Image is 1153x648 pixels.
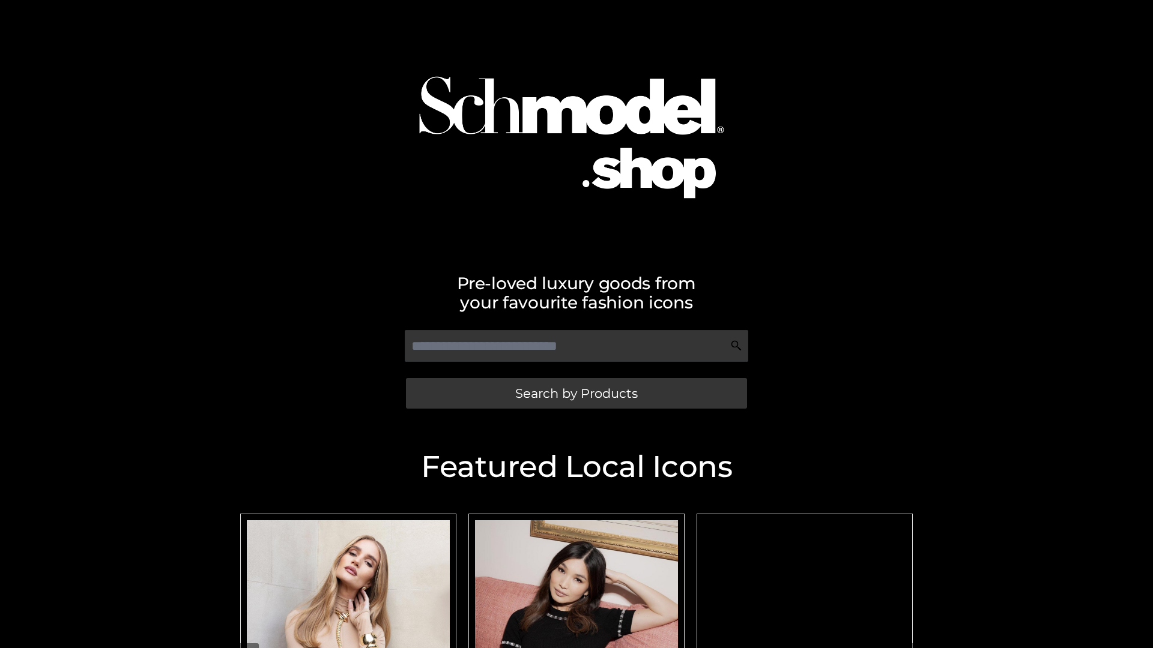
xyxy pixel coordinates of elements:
[515,387,638,400] span: Search by Products
[730,340,742,352] img: Search Icon
[234,274,919,312] h2: Pre-loved luxury goods from your favourite fashion icons
[406,378,747,409] a: Search by Products
[234,452,919,482] h2: Featured Local Icons​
